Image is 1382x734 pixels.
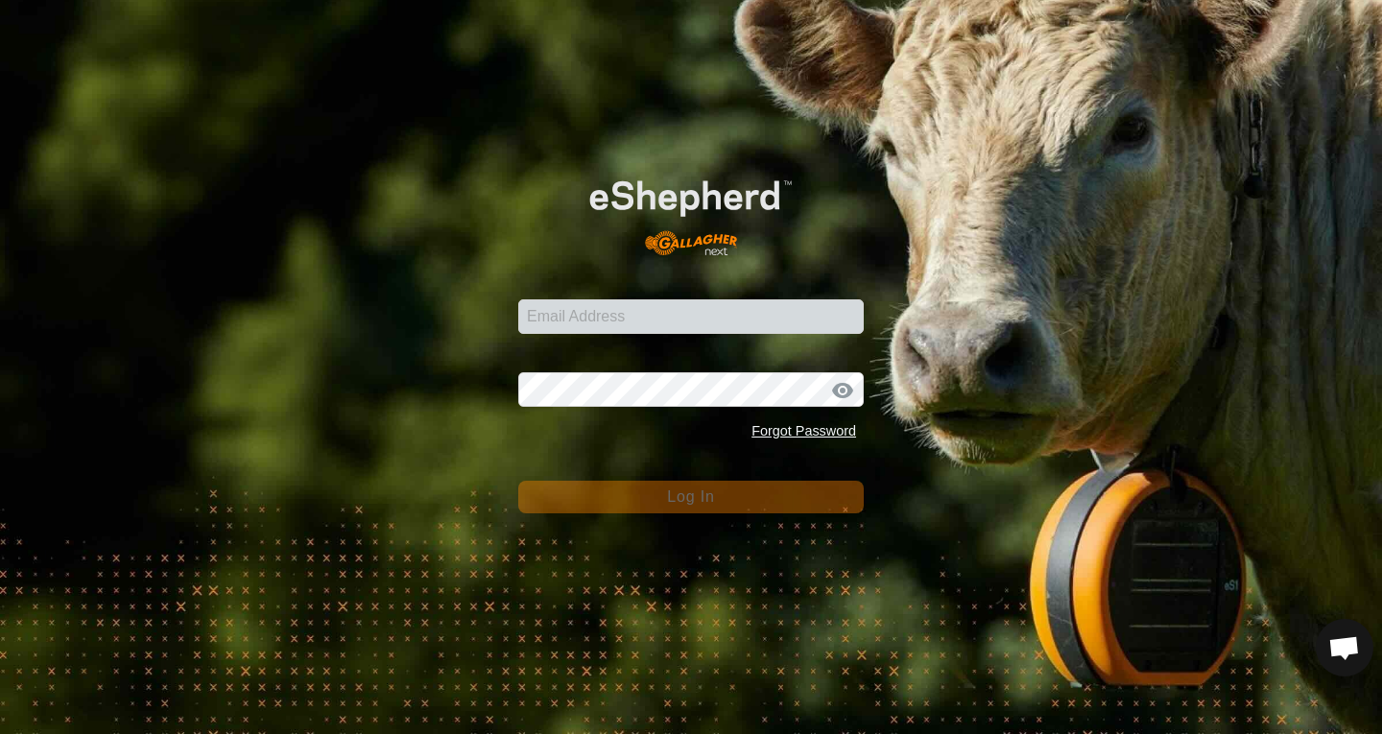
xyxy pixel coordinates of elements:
input: Email Address [518,299,864,334]
span: Log In [667,488,714,505]
img: E-shepherd Logo [553,152,829,270]
div: Open chat [1316,619,1373,676]
a: Forgot Password [751,423,856,438]
button: Log In [518,481,864,513]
